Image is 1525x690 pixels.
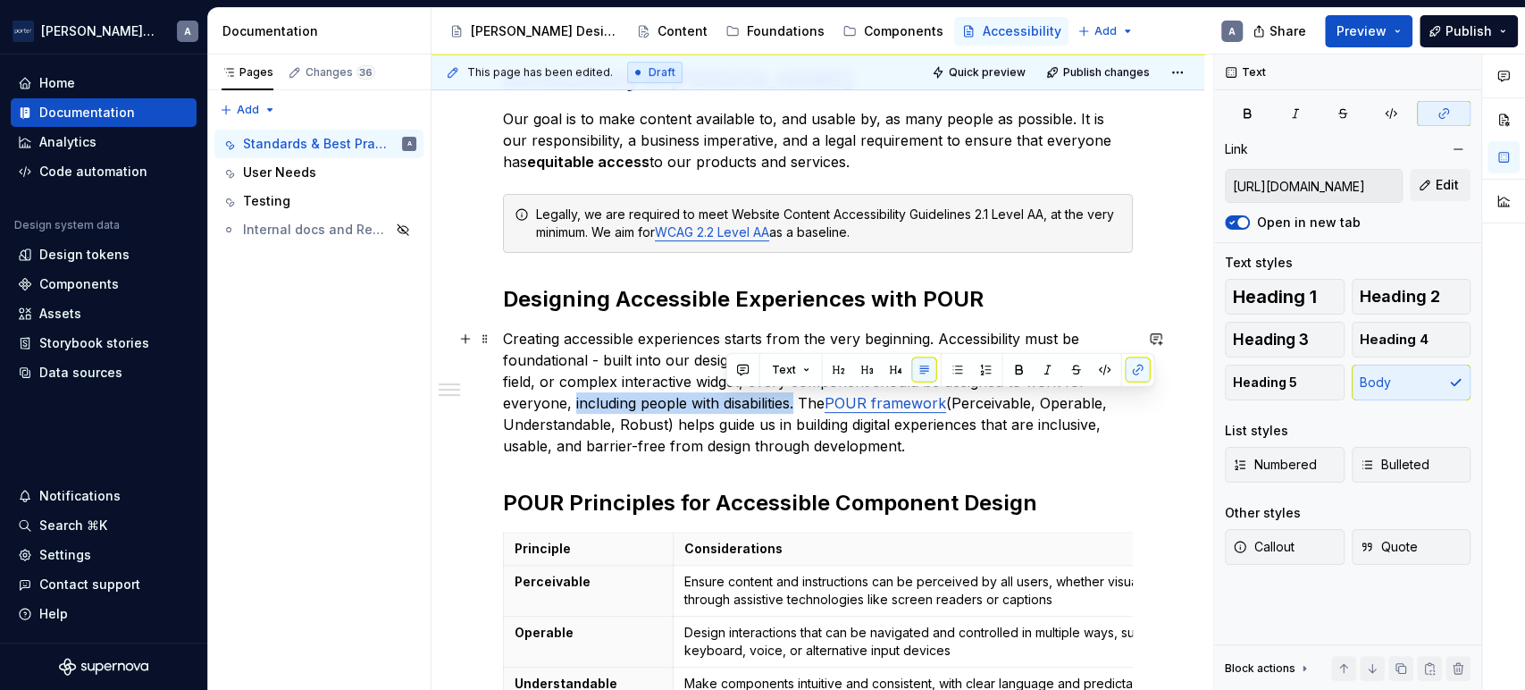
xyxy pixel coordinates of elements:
div: Page tree [442,13,1068,49]
div: Components [864,22,943,40]
span: Add [1094,24,1117,38]
div: Analytics [39,133,96,151]
span: Heading 3 [1233,331,1309,349]
div: Design system data [14,218,120,232]
img: f0306bc8-3074-41fb-b11c-7d2e8671d5eb.png [13,21,34,42]
button: Add [214,97,281,122]
div: Notifications [39,487,121,505]
button: Add [1072,19,1139,44]
button: Heading 2 [1352,279,1471,315]
p: Design interactions that can be navigated and controlled in multiple ways, such as by keyboard, v... [684,624,1242,660]
div: Block actions [1225,656,1311,681]
p: Our goal is to make content available to, and usable by, as many people as possible. It is our re... [503,108,1133,172]
div: Content [658,22,708,40]
div: Text styles [1225,254,1293,272]
button: Callout [1225,529,1345,565]
p: Perceivable [515,573,662,591]
a: Content [629,17,715,46]
a: POUR framework [825,394,946,412]
p: Considerations [684,540,1242,558]
span: Publish changes [1063,65,1150,80]
a: Documentation [11,98,197,127]
h2: POUR Principles for Accessible Component Design [503,489,1133,517]
p: Creating accessible experiences starts from the very beginning. Accessibility must be foundationa... [503,328,1133,457]
span: Heading 2 [1360,288,1440,306]
button: Heading 3 [1225,322,1345,358]
button: Heading 1 [1225,279,1345,315]
div: Foundations [747,22,825,40]
div: [PERSON_NAME] Airlines [41,22,155,40]
p: Operable [515,624,662,642]
div: Code automation [39,163,147,181]
p: Ensure content and instructions can be perceived by all users, whether visually, auditorily, or t... [684,573,1242,609]
div: A [1228,24,1236,38]
div: Documentation [39,104,135,122]
button: Search ⌘K [11,511,197,540]
span: Heading 5 [1233,374,1297,391]
button: Quick preview [926,60,1034,85]
div: Storybook stories [39,334,149,352]
button: Share [1244,15,1318,47]
div: Documentation [222,22,423,40]
span: This page has been edited. [467,65,613,80]
div: User Needs [243,164,316,181]
a: Code automation [11,157,197,186]
a: Components [835,17,951,46]
span: Heading 4 [1360,331,1429,349]
div: Link [1225,140,1248,158]
span: Callout [1233,538,1295,556]
a: [PERSON_NAME] Design [442,17,625,46]
button: Contact support [11,570,197,599]
span: Numbered [1233,456,1317,474]
button: Numbered [1225,447,1345,483]
div: Search ⌘K [39,517,107,534]
div: Contact support [39,576,140,593]
a: Settings [11,541,197,569]
div: Home [39,74,75,92]
div: [PERSON_NAME] Design [471,22,618,40]
p: Principle [515,540,662,558]
a: Home [11,69,197,97]
div: A [407,135,412,153]
div: Legally, we are required to meet Website Content Accessibility Guidelines 2.1 Level AA, at the ve... [536,206,1121,241]
span: Quick preview [949,65,1026,80]
div: Page tree [214,130,423,244]
button: Publish changes [1041,60,1158,85]
span: Publish [1445,22,1492,40]
span: Share [1269,22,1306,40]
button: [PERSON_NAME] AirlinesA [4,12,204,50]
button: Publish [1420,15,1518,47]
button: Quote [1352,529,1471,565]
div: A [184,24,191,38]
a: Accessibility [954,17,1068,46]
div: Standards & Best Practices [243,135,390,153]
button: Preview [1325,15,1412,47]
label: Open in new tab [1257,214,1361,231]
a: Components [11,270,197,299]
span: Add [237,103,259,117]
a: Testing [214,187,423,215]
div: Block actions [1225,661,1295,676]
a: Data sources [11,358,197,387]
svg: Supernova Logo [59,658,148,676]
div: Design tokens [39,246,130,264]
div: Accessibility [983,22,1061,40]
a: User Needs [214,158,423,187]
a: Standards & Best PracticesA [214,130,423,158]
a: Storybook stories [11,329,197,358]
strong: equitable access [527,153,649,171]
a: Assets [11,299,197,328]
div: Help [39,605,68,623]
span: Bulleted [1360,456,1429,474]
span: Edit [1436,176,1459,194]
button: Help [11,600,197,628]
span: Heading 1 [1233,288,1317,306]
span: Preview [1336,22,1387,40]
a: WCAG 2.2 Level AA [655,224,769,240]
h2: Designing Accessible Experiences with POUR [503,285,1133,314]
div: Components [39,275,119,293]
a: Design tokens [11,240,197,269]
div: Other styles [1225,504,1301,522]
div: Assets [39,305,81,323]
